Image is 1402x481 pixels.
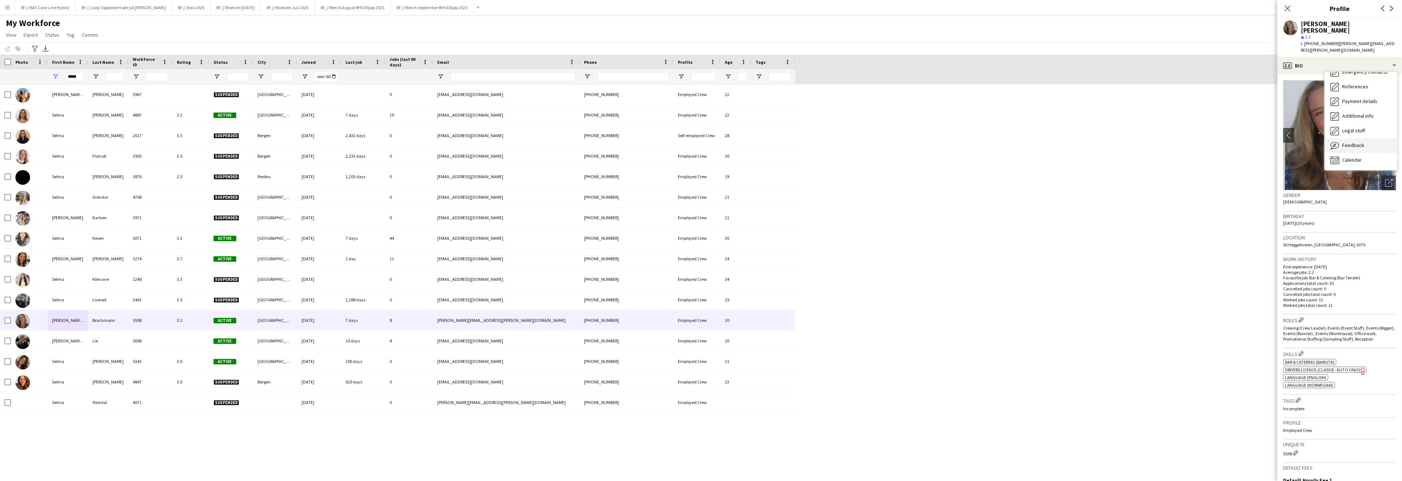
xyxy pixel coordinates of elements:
div: 3876 [128,166,172,187]
button: RF // Coop Toppledermøte på [PERSON_NAME] [76,0,172,15]
div: [DATE] [297,290,341,310]
img: Selma Gudim Karlsen [15,211,30,226]
div: 10 days [341,331,385,351]
span: Additional info [1342,113,1374,119]
div: Kleivane [88,269,128,289]
img: Selma Walstad [15,355,30,370]
div: [GEOGRAPHIC_DATA] [253,208,297,228]
div: [DATE] [297,269,341,289]
app-action-btn: Export XLSX [41,44,50,53]
div: [EMAIL_ADDRESS][DOMAIN_NAME] [433,187,580,207]
div: [EMAIL_ADDRESS][DOMAIN_NAME] [433,331,580,351]
div: Employed Crew [673,351,720,371]
div: Payment details [1325,94,1397,109]
span: Legal stuff [1342,127,1365,134]
button: Open Filter Menu [258,73,264,80]
img: Selma Grendar [15,191,30,205]
span: View [6,32,16,38]
div: Selma [48,351,88,371]
div: [PERSON_NAME] [88,166,128,187]
div: 0 [385,351,433,371]
img: Selma Kheloufi Hansen [15,252,30,267]
p: Worked jobs count: 11 [1283,297,1396,302]
a: Status [42,30,62,40]
div: 1248 [128,269,172,289]
span: Feedback [1342,142,1364,148]
div: Selma [48,166,88,187]
input: Email Filter Input [450,72,575,81]
div: [EMAIL_ADDRESS][DOMAIN_NAME] [433,351,580,371]
span: | [PERSON_NAME][EMAIL_ADDRESS][PERSON_NAME][DOMAIN_NAME] [1301,41,1395,53]
div: Bergen [253,372,297,392]
span: Joined [302,59,316,65]
input: Age Filter Input [738,72,747,81]
img: Selma Kleivane [15,273,30,287]
div: [PHONE_NUMBER] [580,290,673,310]
div: [PERSON_NAME][EMAIL_ADDRESS][PERSON_NAME][DOMAIN_NAME] [433,392,580,412]
p: Worked jobs total count: 11 [1283,302,1396,308]
div: 3.3 [172,125,209,146]
div: 1 day [341,249,385,269]
div: 24 [720,249,751,269]
input: City Filter Input [271,72,293,81]
div: 4847 [128,372,172,392]
div: 3.0 [172,351,209,371]
div: 22 [720,84,751,104]
div: [GEOGRAPHIC_DATA] [253,228,297,248]
span: Last job [346,59,362,65]
div: [PERSON_NAME] [88,372,128,392]
span: My Workforce [6,18,60,29]
div: [DATE] [297,105,341,125]
div: [EMAIL_ADDRESS][DOMAIN_NAME] [433,269,580,289]
div: [DATE] [297,331,341,351]
div: 23 [720,372,751,392]
div: 3.3 [172,310,209,330]
span: Tag [67,32,74,38]
p: First experience: [DATE] [1283,264,1396,269]
div: [PHONE_NUMBER] [580,228,673,248]
div: Additional info [1325,109,1397,124]
div: Employed Crew [673,84,720,104]
div: Liverød [88,290,128,310]
div: Ytterdal [88,392,128,412]
button: RF // Merch August RHS Elkjøp 2025 [315,0,391,15]
span: Emergency contacts [1342,69,1388,75]
button: Open Filter Menu [756,73,762,80]
div: [DATE] [297,372,341,392]
div: Open photos pop-in [1381,176,1396,190]
div: [PHONE_NUMBER] [580,84,673,104]
span: Active [213,113,236,118]
img: Selma Flatvoll [15,150,30,164]
button: Open Filter Menu [302,73,308,80]
div: 2463 [128,290,172,310]
span: Active [213,256,236,262]
div: Employed Crew [673,166,720,187]
span: Calendar [1342,157,1362,163]
div: 2905 [128,146,172,166]
div: [PERSON_NAME][EMAIL_ADDRESS][PERSON_NAME][DOMAIN_NAME] [433,310,580,330]
button: RF // Merch September RHS Elkjøp 2025 [391,0,474,15]
div: Lie [88,331,128,351]
div: Selma [48,228,88,248]
div: Employed Crew [673,105,720,125]
div: [PERSON_NAME] [48,208,88,228]
input: Workforce ID Filter Input [146,72,168,81]
div: 5698 [128,331,172,351]
div: [DATE] [297,146,341,166]
div: 0 [385,372,433,392]
button: Open Filter Menu [437,73,444,80]
div: 20 [720,228,751,248]
span: Jobs (last 90 days) [390,56,420,67]
div: [PHONE_NUMBER] [580,146,673,166]
h3: Profile [1277,4,1402,13]
button: RF // Ikea 2025 [172,0,211,15]
div: Employed Crew [673,249,720,269]
span: City [258,59,266,65]
div: [PHONE_NUMBER] [580,249,673,269]
div: [GEOGRAPHIC_DATA] [253,105,297,125]
span: Active [213,236,236,241]
input: First Name Filter Input [65,72,84,81]
div: 3967 [128,84,172,104]
button: RF // Moelven Juli 2025 [261,0,315,15]
span: Export [23,32,38,38]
